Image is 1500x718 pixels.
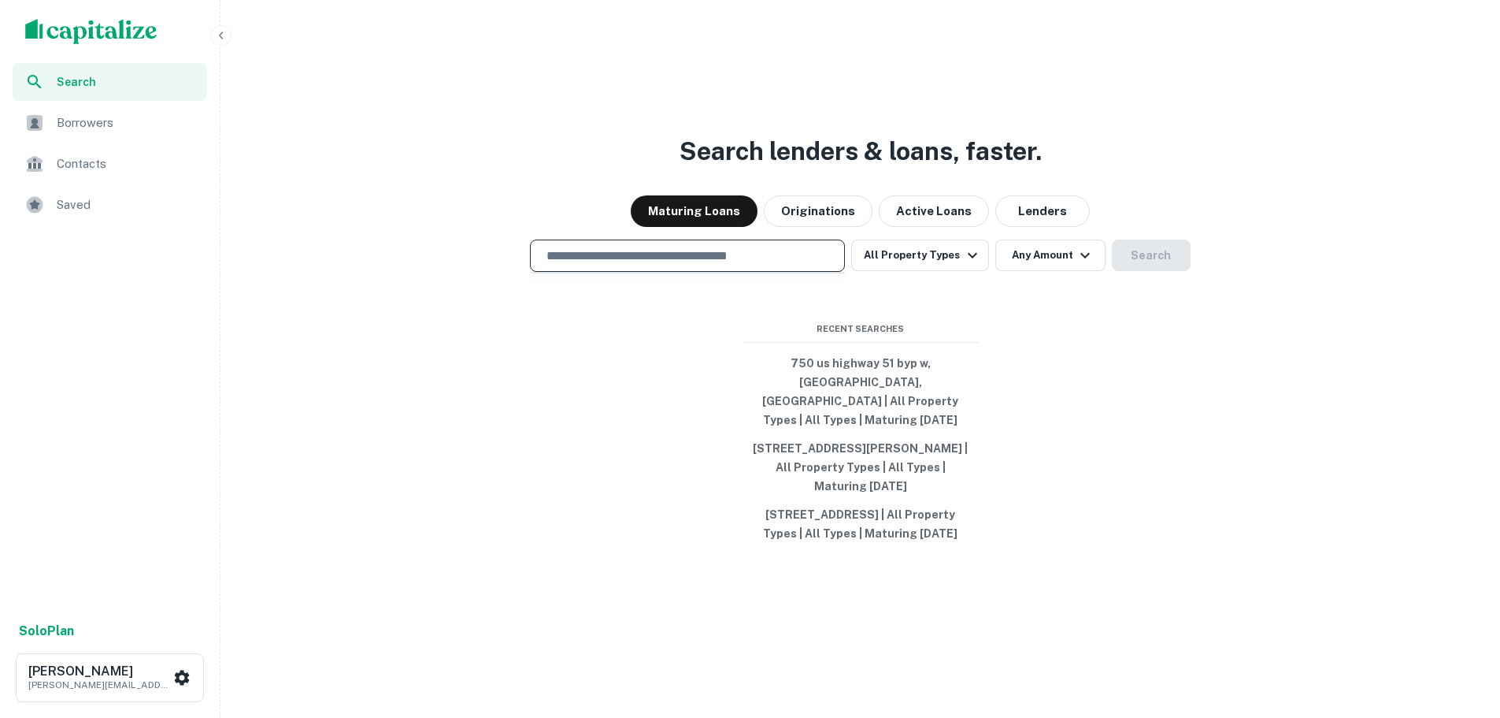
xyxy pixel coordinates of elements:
[13,145,207,183] a: Contacts
[13,63,207,101] a: Search
[743,434,979,500] button: [STREET_ADDRESS][PERSON_NAME] | All Property Types | All Types | Maturing [DATE]
[743,500,979,548] button: [STREET_ADDRESS] | All Property Types | All Types | Maturing [DATE]
[57,113,198,132] span: Borrowers
[995,195,1090,227] button: Lenders
[743,349,979,434] button: 750 us highway 51 byp w, [GEOGRAPHIC_DATA], [GEOGRAPHIC_DATA] | All Property Types | All Types | ...
[995,240,1106,271] button: Any Amount
[631,195,757,227] button: Maturing Loans
[19,623,74,638] strong: Solo Plan
[680,132,1042,170] h3: Search lenders & loans, faster.
[13,186,207,224] a: Saved
[57,73,198,91] span: Search
[13,104,207,142] a: Borrowers
[57,154,198,173] span: Contacts
[19,622,74,641] a: SoloPlan
[16,653,204,702] button: [PERSON_NAME][PERSON_NAME][EMAIL_ADDRESS][DOMAIN_NAME]
[851,240,988,271] button: All Property Types
[743,322,979,336] span: Recent Searches
[879,195,989,227] button: Active Loans
[57,195,198,214] span: Saved
[764,195,872,227] button: Originations
[28,665,170,678] h6: [PERSON_NAME]
[1421,592,1500,668] iframe: Chat Widget
[28,678,170,692] p: [PERSON_NAME][EMAIL_ADDRESS][DOMAIN_NAME]
[25,19,157,44] img: capitalize-logo.png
